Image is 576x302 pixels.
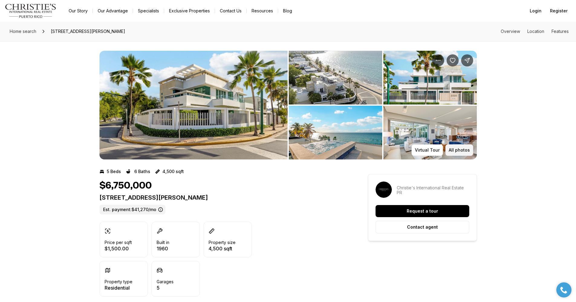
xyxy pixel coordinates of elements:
a: Home search [7,27,39,36]
p: Christie's International Real Estate PR [397,185,469,195]
button: Save Property: 2220 CALLE PARK BLVD [447,54,459,66]
p: Contact agent [407,225,438,230]
p: All photos [449,148,470,153]
button: Register [546,5,571,17]
li: 2 of 10 [289,51,477,159]
p: Virtual Tour [415,148,440,153]
button: View image gallery [99,51,288,159]
button: Property options [432,54,444,66]
button: Request a tour [376,205,469,217]
button: Share Property: 2220 CALLE PARK BLVD [461,54,473,66]
button: All photos [445,144,473,156]
button: Virtual Tour [412,144,443,156]
a: Our Story [64,7,93,15]
p: 4,500 sqft [209,246,236,251]
p: Property type [105,279,132,284]
a: Blog [278,7,297,15]
a: Our Advantage [93,7,133,15]
p: Garages [157,279,174,284]
p: 1960 [157,246,169,251]
span: Home search [10,29,36,34]
button: View image gallery [383,106,477,159]
button: View image gallery [289,106,382,159]
button: 6 Baths [126,167,150,176]
p: 4,500 sqft [162,169,184,174]
div: Listing Photos [99,51,477,159]
p: $1,500.00 [105,246,132,251]
button: View image gallery [383,51,477,104]
span: Login [530,8,542,13]
p: Request a tour [407,209,438,214]
button: Contact Us [215,7,246,15]
p: [STREET_ADDRESS][PERSON_NAME] [99,194,346,201]
span: Register [550,8,568,13]
p: Property size [209,240,236,245]
p: Residential [105,285,132,290]
p: Built in [157,240,169,245]
label: Est. payment: $41,270/mo [99,205,165,214]
nav: Page section menu [501,29,569,34]
a: Specialists [133,7,164,15]
a: Resources [247,7,278,15]
li: 1 of 10 [99,51,288,159]
p: 5 [157,285,174,290]
p: Price per sqft [105,240,132,245]
a: Exclusive Properties [164,7,215,15]
p: 6 Baths [134,169,150,174]
h1: $6,750,000 [99,180,152,191]
button: Contact agent [376,221,469,233]
button: View image gallery [289,51,382,104]
p: 5 Beds [107,169,121,174]
img: logo [5,4,57,18]
span: [STREET_ADDRESS][PERSON_NAME] [48,27,128,36]
a: Skip to: Overview [501,29,520,34]
button: Login [526,5,545,17]
a: Skip to: Features [552,29,569,34]
a: Skip to: Location [527,29,544,34]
